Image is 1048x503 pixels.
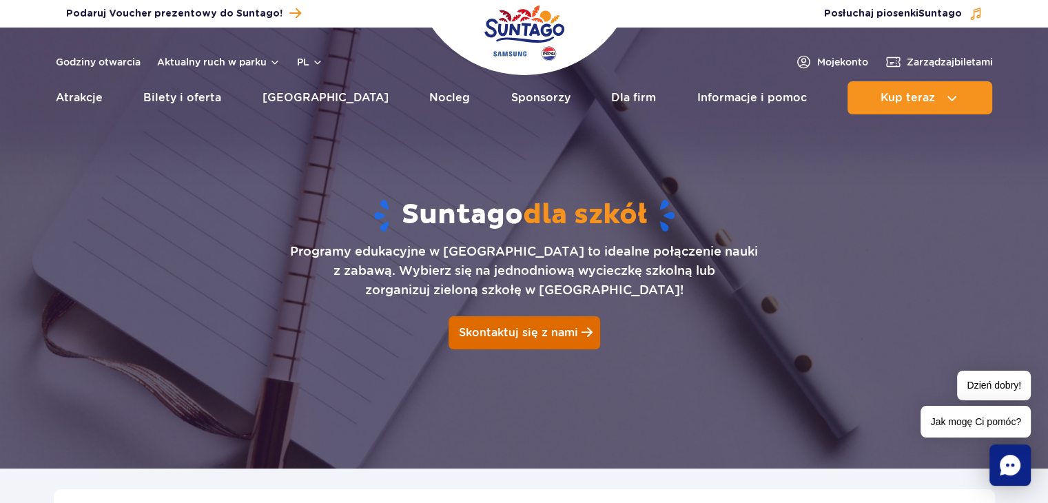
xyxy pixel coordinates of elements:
[795,54,868,70] a: Mojekonto
[429,81,470,114] a: Nocleg
[56,55,141,69] a: Godziny otwarcia
[824,7,962,21] span: Posłuchaj piosenki
[847,81,992,114] button: Kup teraz
[449,316,600,349] a: Skontaktuj się z nami
[459,326,578,339] span: Skontaktuj się z nami
[263,81,389,114] a: [GEOGRAPHIC_DATA]
[697,81,807,114] a: Informacje i pomoc
[989,444,1031,486] div: Chat
[81,198,967,234] h1: Suntago
[885,54,993,70] a: Zarządzajbiletami
[297,55,323,69] button: pl
[921,406,1031,438] span: Jak mogę Ci pomóc?
[66,7,282,21] span: Podaruj Voucher prezentowy do Suntago!
[523,198,647,232] span: dla szkół
[143,81,221,114] a: Bilety i oferta
[918,9,962,19] span: Suntago
[611,81,656,114] a: Dla firm
[157,57,280,68] button: Aktualny ruch w parku
[907,55,993,69] span: Zarządzaj biletami
[511,81,571,114] a: Sponsorzy
[881,92,935,104] span: Kup teraz
[66,4,301,23] a: Podaruj Voucher prezentowy do Suntago!
[824,7,983,21] button: Posłuchaj piosenkiSuntago
[290,242,758,300] p: Programy edukacyjne w [GEOGRAPHIC_DATA] to idealne połączenie nauki z zabawą. Wybierz się na jedn...
[817,55,868,69] span: Moje konto
[56,81,103,114] a: Atrakcje
[957,371,1031,400] span: Dzień dobry!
